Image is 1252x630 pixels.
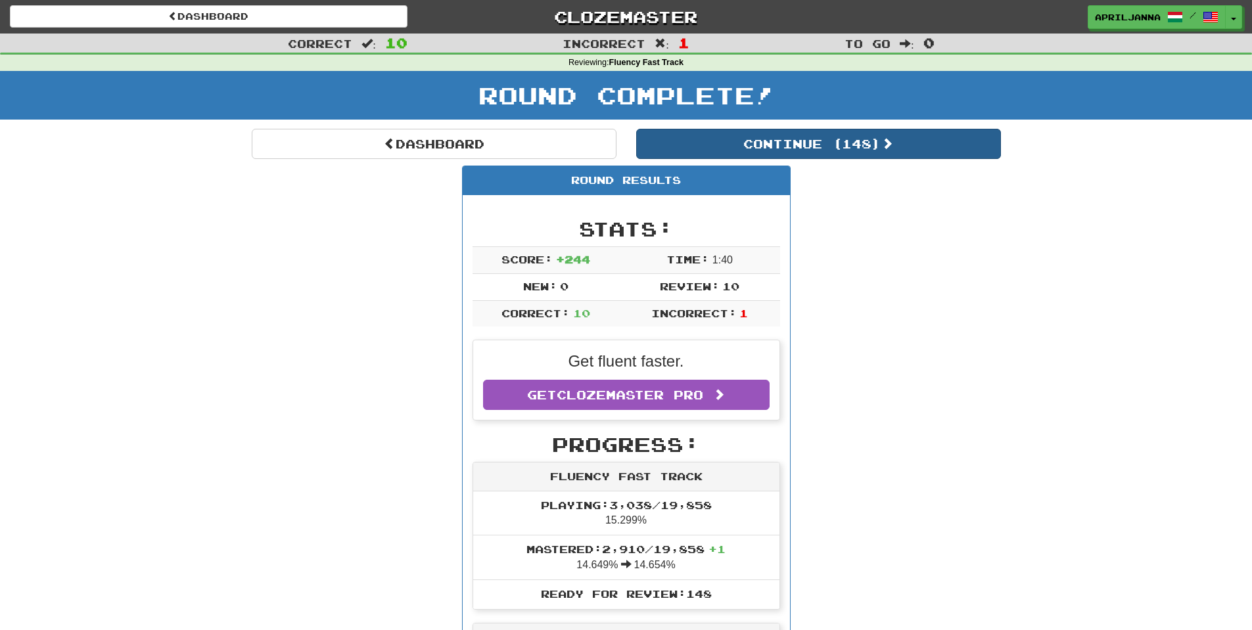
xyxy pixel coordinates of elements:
[722,280,739,292] span: 10
[473,535,779,580] li: 14.649% 14.654%
[483,350,770,372] p: Get fluent faster.
[483,380,770,410] a: GetClozemaster Pro
[501,253,553,265] span: Score:
[678,35,689,51] span: 1
[739,307,748,319] span: 1
[560,280,568,292] span: 0
[636,129,1001,159] button: Continue (148)
[541,587,712,600] span: Ready for Review: 148
[708,543,726,555] span: + 1
[541,499,712,511] span: Playing: 3,038 / 19,858
[666,253,709,265] span: Time:
[501,307,570,319] span: Correct:
[361,38,376,49] span: :
[1088,5,1226,29] a: AprilJanna /
[1095,11,1161,23] span: AprilJanna
[427,5,825,28] a: Clozemaster
[712,254,733,265] span: 1 : 40
[473,462,779,491] div: Fluency Fast Track
[288,37,352,50] span: Correct
[845,37,891,50] span: To go
[655,38,669,49] span: :
[523,280,557,292] span: New:
[923,35,935,51] span: 0
[609,58,684,67] strong: Fluency Fast Track
[563,37,645,50] span: Incorrect
[473,434,780,455] h2: Progress:
[463,166,790,195] div: Round Results
[10,5,407,28] a: Dashboard
[5,82,1247,108] h1: Round Complete!
[556,253,590,265] span: + 244
[526,543,726,555] span: Mastered: 2,910 / 19,858
[252,129,616,159] a: Dashboard
[473,218,780,240] h2: Stats:
[473,491,779,536] li: 15.299%
[660,280,720,292] span: Review:
[1190,11,1196,20] span: /
[651,307,737,319] span: Incorrect:
[557,388,703,402] span: Clozemaster Pro
[900,38,914,49] span: :
[573,307,590,319] span: 10
[385,35,407,51] span: 10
